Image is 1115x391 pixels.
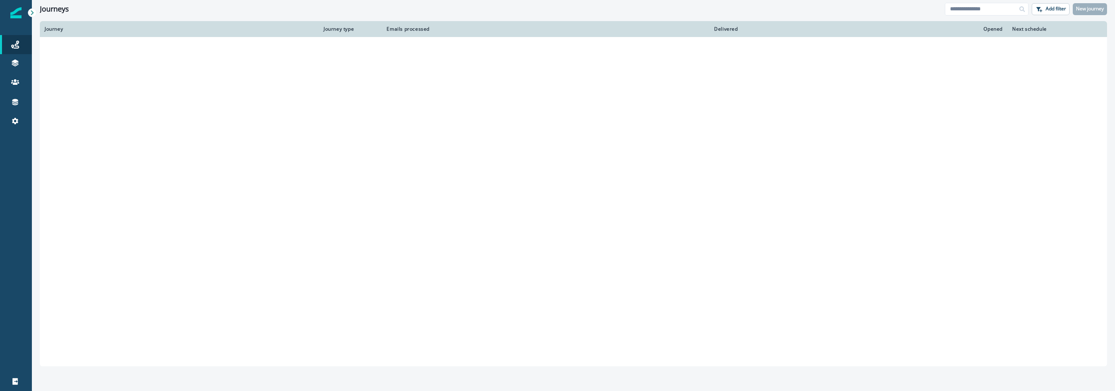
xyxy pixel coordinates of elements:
div: Journey [45,26,314,32]
h1: Journeys [40,5,69,14]
button: Add filter [1032,3,1070,15]
div: Opened [748,26,1003,32]
div: Next schedule [1012,26,1082,32]
button: New journey [1073,3,1107,15]
div: Delivered [439,26,738,32]
div: Journey type [324,26,374,32]
p: New journey [1076,6,1104,12]
p: Add filter [1046,6,1066,12]
div: Emails processed [383,26,430,32]
img: Inflection [10,7,22,18]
